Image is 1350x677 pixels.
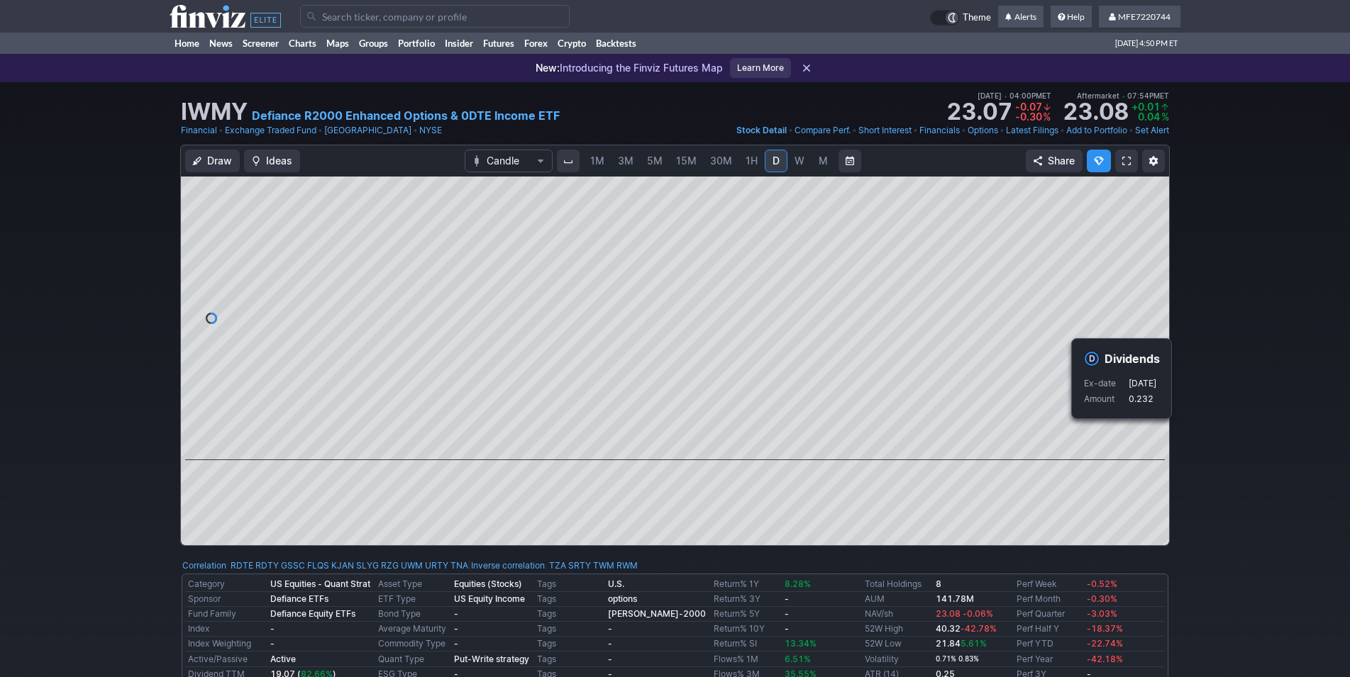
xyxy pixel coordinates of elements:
[1161,111,1169,123] span: %
[1004,91,1007,100] span: •
[1087,638,1123,649] span: -22.74%
[1014,622,1085,637] td: Perf Half Y
[401,559,423,573] a: UWM
[375,651,451,667] td: Quant Type
[553,33,591,54] a: Crypto
[284,33,321,54] a: Charts
[204,33,238,54] a: News
[1142,150,1165,172] button: Chart Settings
[185,637,267,651] td: Index Weighting
[1014,651,1085,667] td: Perf Year
[584,150,611,172] a: 1M
[270,593,328,604] b: Defiance ETFs
[711,622,782,637] td: Return% 10Y
[270,623,275,634] b: -
[963,10,991,26] span: Theme
[961,123,966,138] span: •
[1006,123,1058,138] a: Latest Filings
[785,593,789,604] b: -
[670,150,703,172] a: 15M
[608,638,612,649] b: -
[375,592,451,607] td: ETF Type
[736,125,787,135] span: Stock Detail
[1071,338,1172,419] div: Event
[1015,101,1042,113] span: -0.07
[862,592,933,607] td: AUM
[419,123,442,138] a: NYSE
[788,150,811,172] a: W
[1000,123,1005,138] span: •
[785,608,789,619] b: -
[858,123,912,138] a: Short Interest
[185,607,267,622] td: Fund Family
[1105,351,1160,367] h4: Dividends
[862,607,933,622] td: NAV/sh
[936,608,961,619] span: 23.08
[608,608,706,619] a: [PERSON_NAME]-2000
[936,593,974,604] b: 141.78M
[593,559,614,573] a: TWM
[244,150,300,172] button: Ideas
[936,578,941,589] b: 8
[185,651,267,667] td: Active/Passive
[795,155,804,167] span: W
[321,33,354,54] a: Maps
[711,637,782,651] td: Return% SI
[788,123,793,138] span: •
[711,577,782,592] td: Return% 1Y
[785,638,817,649] span: 13.34%
[1135,123,1169,138] a: Set Alert
[963,608,993,619] span: -0.06%
[590,155,604,167] span: 1M
[961,638,987,649] span: 5.61%
[440,33,478,54] a: Insider
[704,150,738,172] a: 30M
[454,593,525,604] b: US Equity Income
[819,155,828,167] span: M
[919,123,960,138] a: Financials
[936,655,979,663] small: 0.71% 0.83%
[936,638,987,649] b: 21.84
[839,150,861,172] button: Range
[711,651,782,667] td: Flows% 1M
[375,637,451,651] td: Commodity Type
[534,577,605,592] td: Tags
[568,559,591,573] a: SRTY
[281,559,305,573] a: GSSC
[736,123,787,138] a: Stock Detail
[862,577,933,592] td: Total Holdings
[608,623,612,634] b: -
[170,33,204,54] a: Home
[608,593,637,604] b: options
[519,33,553,54] a: Forex
[307,559,329,573] a: FLQS
[238,33,284,54] a: Screener
[1087,593,1117,604] span: -0.30%
[676,155,697,167] span: 15M
[425,559,448,573] a: URTY
[1063,101,1129,123] strong: 23.08
[1084,392,1127,406] p: Amount
[454,608,458,619] b: -
[710,155,732,167] span: 30M
[487,154,531,168] span: Candle
[1084,376,1127,391] p: Ex-date
[1122,91,1125,100] span: •
[1118,11,1171,22] span: MFE7220744
[207,154,232,168] span: Draw
[356,559,379,573] a: SLYG
[773,155,780,167] span: D
[641,150,669,172] a: 5M
[1087,654,1123,664] span: -42.18%
[182,559,468,573] div: :
[591,33,641,54] a: Backtests
[185,622,267,637] td: Index
[534,622,605,637] td: Tags
[270,608,355,619] b: Defiance Equity ETFs
[549,559,566,573] a: TZA
[862,651,933,667] td: Volatility
[471,560,545,571] a: Inverse correlation
[454,638,458,649] b: -
[608,578,624,589] a: U.S.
